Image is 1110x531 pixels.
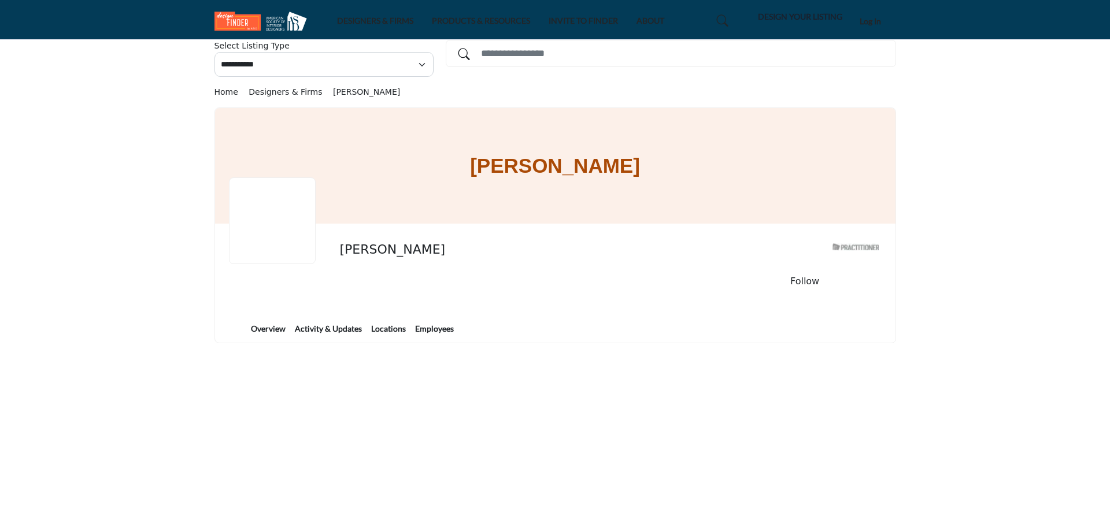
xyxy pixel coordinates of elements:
[446,40,896,67] input: Search Solutions
[706,12,735,31] a: Search
[333,87,400,96] a: [PERSON_NAME]
[758,12,842,22] h5: DESIGN YOUR LISTING
[250,322,286,343] a: Overview
[868,277,882,287] button: More details
[214,87,249,96] a: Home
[549,16,618,25] a: INVITE TO FINDER
[470,108,640,224] h1: [PERSON_NAME]
[371,322,406,343] a: Locations
[337,16,413,25] a: DESIGNERS & FIRMS
[845,11,896,32] button: Log In
[415,322,454,343] a: Employees
[432,16,530,25] a: PRODUCTS & RESOURCES
[748,269,862,294] button: Follow
[294,322,362,343] a: Activity & Updates
[741,10,842,24] div: DESIGN YOUR LISTING
[214,40,290,52] label: Select Listing Type
[728,277,742,286] button: Like
[339,242,657,257] h2: [PERSON_NAME]
[214,12,313,31] img: site Logo
[637,16,664,25] a: ABOUT
[249,87,333,96] a: Designers & Firms
[832,240,879,254] img: ASID Qualified Practitioners
[860,16,881,26] span: Log In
